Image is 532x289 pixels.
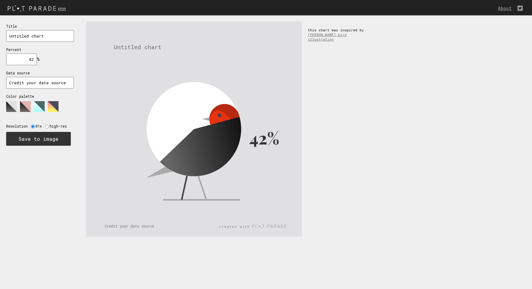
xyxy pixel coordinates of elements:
[105,224,154,228] text: Credit your data source
[114,43,161,51] text: Untitled chart
[6,24,74,29] p: Title
[6,132,71,146] button: Save to image
[249,127,279,149] text: 42%
[302,22,376,48] div: this chart was inspired by
[6,71,74,75] p: Data source
[50,124,70,129] label: high-res
[6,47,74,52] p: Percent
[6,94,74,99] p: Color palette
[6,124,31,129] label: Resolution
[308,32,347,42] a: [PERSON_NAME] bird illustration
[35,124,45,129] label: @1x
[498,5,515,11] a: About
